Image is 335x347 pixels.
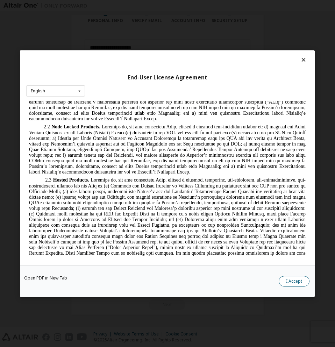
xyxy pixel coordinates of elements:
a: Open PDF in New Tab [24,276,67,280]
span: Loremips do, sit ame consectetu Adip, elitsed d eiusmod, temporinc, utl-etdolorem, ali-enimadmini... [3,77,279,166]
div: End-User License Agreement [26,74,308,81]
div: English [31,89,45,93]
button: I Accept [279,276,310,286]
span: Node Locked Products. [25,23,74,29]
span: Loremips do, sit ame consectetu Adip, elitsed d eiusmod tem-incididun utlabor et: d) magnaal eni ... [3,23,279,74]
span: 2.2 [17,23,24,29]
span: Hosted Products. [27,77,63,82]
span: 2.3 [19,77,26,82]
